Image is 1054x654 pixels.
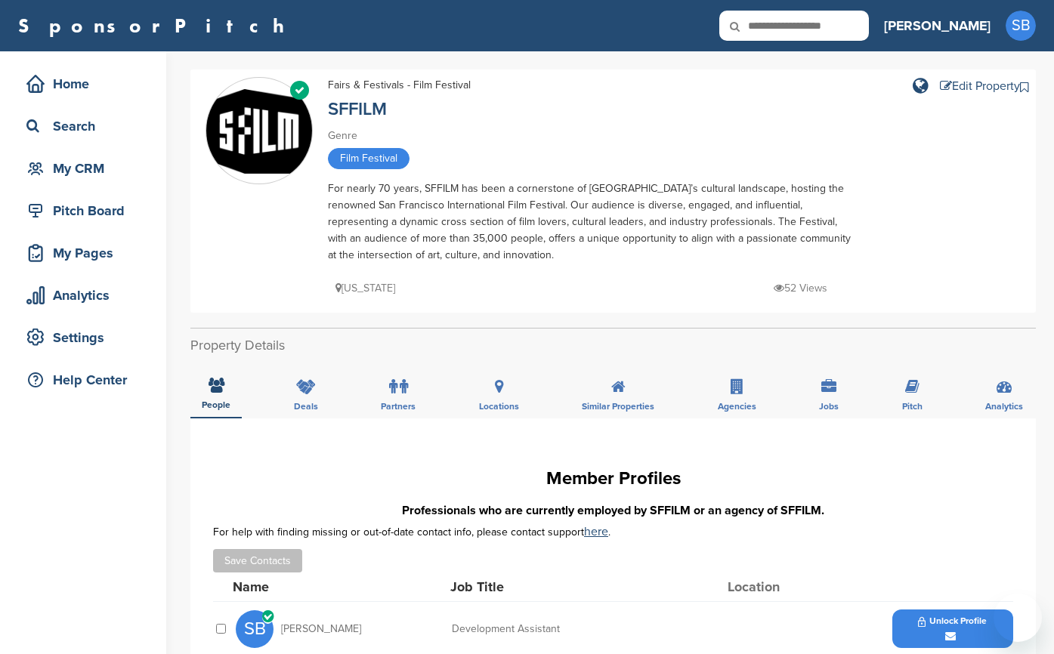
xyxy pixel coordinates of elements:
span: Pitch [902,402,923,411]
div: Development Assistant [452,624,678,634]
span: Film Festival [328,148,410,169]
span: Agencies [718,402,756,411]
a: [PERSON_NAME] [884,9,991,42]
span: [PERSON_NAME] [281,624,361,634]
div: Location [728,580,841,594]
div: My Pages [23,239,151,267]
div: For nearly 70 years, SFFILM has been a cornerstone of [GEOGRAPHIC_DATA]’s cultural landscape, hos... [328,180,857,264]
a: Search [15,109,151,143]
h3: [PERSON_NAME] [884,15,991,36]
a: My Pages [15,236,151,270]
a: here [584,524,608,539]
span: SB [236,610,274,648]
div: Analytics [23,282,151,309]
h3: Professionals who are currently employed by SFFILM or an agency of SFFILM. [213,501,1013,520]
button: Save Contacts [213,549,302,572]
span: Jobs [819,402,839,411]
p: [US_STATE] [335,279,395,298]
span: SB [1006,11,1036,41]
span: Locations [479,402,519,411]
a: Home [15,66,151,101]
span: Deals [294,402,318,411]
div: For help with finding missing or out-of-date contact info, please contact support . [213,526,1013,538]
span: Analytics [985,402,1023,411]
a: Help Center [15,362,151,397]
div: Help Center [23,366,151,393]
div: Home [23,70,151,97]
a: SponsorPitch [18,16,294,35]
div: Fairs & Festivals - Film Festival [328,77,471,94]
h1: Member Profiles [213,465,1013,492]
h2: Property Details [190,335,1036,356]
div: Name [233,580,399,594]
div: Search [23,113,151,140]
p: 52 Views [774,279,827,298]
div: Pitch Board [23,197,151,224]
div: My CRM [23,155,151,182]
a: SFFILM [328,98,387,120]
span: Unlock Profile [918,616,987,627]
div: Genre [328,128,857,144]
img: Sponsorpitch & SFFILM [206,89,312,174]
div: Job Title [450,580,677,594]
a: Analytics [15,278,151,313]
a: My CRM [15,151,151,186]
iframe: Button to launch messaging window [994,594,1042,642]
a: Pitch Board [15,193,151,228]
span: Similar Properties [582,402,654,411]
span: People [202,400,230,409]
a: Edit Property [940,80,1020,92]
div: Settings [23,324,151,351]
a: Settings [15,320,151,355]
span: Partners [381,402,416,411]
